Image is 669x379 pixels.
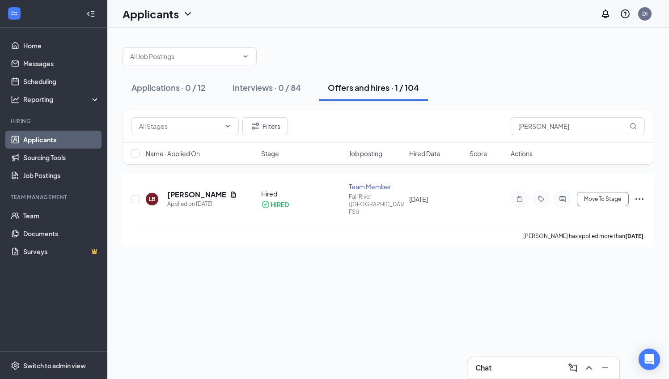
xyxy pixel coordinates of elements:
[584,196,621,202] span: Move To Stage
[139,121,220,131] input: All Stages
[511,149,533,158] span: Actions
[131,82,206,93] div: Applications · 0 / 12
[10,9,19,18] svg: WorkstreamLogo
[23,166,100,184] a: Job Postings
[23,95,100,104] div: Reporting
[86,9,95,18] svg: Collapse
[182,9,193,19] svg: ChevronDown
[167,200,237,209] div: Applied on [DATE]
[233,82,301,93] div: Interviews · 0 / 84
[567,362,578,373] svg: ComposeMessage
[242,117,288,135] button: Filter Filters
[149,195,155,203] div: LB
[634,194,645,204] svg: Ellipses
[620,9,631,19] svg: QuestionInfo
[250,121,261,132] svg: Filter
[23,37,100,55] a: Home
[582,361,596,375] button: ChevronUp
[600,9,611,19] svg: Notifications
[23,243,100,260] a: SurveysCrown
[23,72,100,90] a: Scheduling
[566,361,580,375] button: ComposeMessage
[511,117,645,135] input: Search in offers and hires
[475,363,491,373] h3: Chat
[23,361,86,370] div: Switch to admin view
[557,196,568,203] svg: ActiveChat
[23,131,100,149] a: Applicants
[261,189,343,198] div: Hired
[577,192,629,206] button: Move To Stage
[584,362,594,373] svg: ChevronUp
[625,233,644,239] b: [DATE]
[642,10,648,17] div: DI
[11,193,98,201] div: Team Management
[11,117,98,125] div: Hiring
[523,232,645,240] p: [PERSON_NAME] has applied more than .
[261,149,279,158] span: Stage
[242,53,249,60] svg: ChevronDown
[409,195,428,203] span: [DATE]
[224,123,231,130] svg: ChevronDown
[23,225,100,243] a: Documents
[470,149,487,158] span: Score
[514,196,525,203] svg: Note
[600,362,610,373] svg: Minimize
[123,6,179,21] h1: Applicants
[598,361,612,375] button: Minimize
[271,200,289,209] div: HIRED
[349,182,404,191] div: Team Member
[328,82,419,93] div: Offers and hires · 1 / 104
[11,95,20,104] svg: Analysis
[23,207,100,225] a: Team
[349,149,382,158] span: Job posting
[11,361,20,370] svg: Settings
[409,149,440,158] span: Hired Date
[536,196,546,203] svg: Tag
[167,190,226,200] h5: [PERSON_NAME]
[261,200,270,209] svg: CheckmarkCircle
[230,191,237,198] svg: Document
[146,149,200,158] span: Name · Applied On
[349,193,404,216] div: Fall River ([GEOGRAPHIC_DATA]) FSU
[130,51,238,61] input: All Job Postings
[23,149,100,166] a: Sourcing Tools
[630,123,637,130] svg: MagnifyingGlass
[23,55,100,72] a: Messages
[639,349,660,370] div: Open Intercom Messenger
